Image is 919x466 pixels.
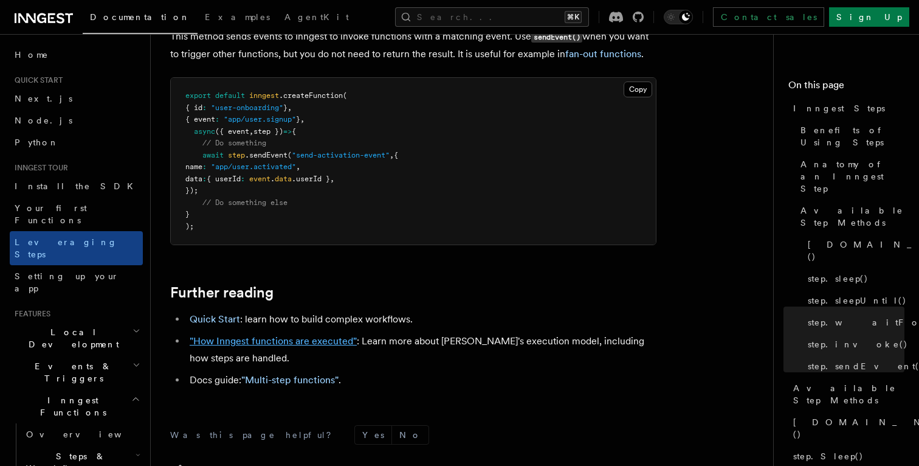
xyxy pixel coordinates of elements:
[215,91,245,100] span: default
[170,429,340,441] p: Was this page helpful?
[202,151,224,159] span: await
[10,355,143,389] button: Events & Triggers
[392,426,429,444] button: No
[241,175,245,183] span: :
[185,115,215,123] span: { event
[228,151,245,159] span: step
[10,44,143,66] a: Home
[15,271,119,293] span: Setting up your app
[803,355,904,377] a: step.sendEvent()
[800,158,904,195] span: Anatomy of an Inngest Step
[241,374,339,386] a: "Multi-step functions"
[800,204,904,229] span: Available Step Methods
[185,210,190,218] span: }
[245,151,287,159] span: .sendEvent
[15,137,59,147] span: Python
[10,131,143,153] a: Python
[249,175,270,183] span: event
[803,234,904,268] a: [DOMAIN_NAME]()
[215,115,219,123] span: :
[170,28,656,63] p: This method sends events to Inngest to invoke functions with a matching event. Use when you want ...
[624,82,652,97] button: Copy
[253,127,283,136] span: step })
[394,151,398,159] span: {
[21,423,143,445] a: Overview
[292,175,330,183] span: .userId }
[10,197,143,231] a: Your first Functions
[249,127,253,136] span: ,
[15,203,87,225] span: Your first Functions
[788,97,904,119] a: Inngest Steps
[190,313,240,325] a: Quick Start
[10,394,131,419] span: Inngest Functions
[10,175,143,197] a: Install the SDK
[275,175,292,183] span: data
[10,360,133,384] span: Events & Triggers
[713,7,824,27] a: Contact sales
[202,139,266,147] span: // Do something
[565,11,582,23] kbd: ⌘K
[185,103,202,112] span: { id
[202,198,287,207] span: // Do something else
[10,265,143,299] a: Setting up your app
[15,94,72,103] span: Next.js
[83,4,198,34] a: Documentation
[808,338,908,350] span: step.invoke()
[10,389,143,423] button: Inngest Functions
[270,175,275,183] span: .
[10,309,50,319] span: Features
[15,49,49,61] span: Home
[10,231,143,265] a: Leveraging Steps
[355,426,391,444] button: Yes
[300,115,305,123] span: ,
[292,151,390,159] span: "send-activation-event"
[26,429,151,439] span: Overview
[395,7,589,27] button: Search...⌘K
[283,127,292,136] span: =>
[808,294,907,307] span: step.sleepUntil()
[803,333,904,355] a: step.invoke()
[277,4,356,33] a: AgentKit
[390,151,394,159] span: ,
[10,110,143,131] a: Node.js
[211,162,296,171] span: "app/user.activated"
[185,186,198,195] span: });
[296,115,300,123] span: }
[788,78,904,97] h4: On this page
[185,175,202,183] span: data
[287,151,292,159] span: (
[194,127,215,136] span: async
[185,162,202,171] span: name
[205,12,270,22] span: Examples
[202,103,207,112] span: :
[15,116,72,125] span: Node.js
[793,450,864,462] span: step.Sleep()
[531,32,582,43] code: sendEvent()
[202,175,207,183] span: :
[796,119,904,153] a: Benefits of Using Steps
[796,153,904,200] a: Anatomy of an Inngest Step
[186,311,656,328] li: : learn how to build complex workflows.
[15,181,140,191] span: Install the SDK
[803,290,904,311] a: step.sleepUntil()
[565,48,641,60] a: fan-out functions
[829,7,909,27] a: Sign Up
[186,333,656,367] li: : Learn more about [PERSON_NAME]'s execution model, including how steps are handled.
[90,12,190,22] span: Documentation
[803,268,904,290] a: step.sleep()
[664,10,693,24] button: Toggle dark mode
[224,115,296,123] span: "app/user.signup"
[330,175,334,183] span: ,
[800,124,904,148] span: Benefits of Using Steps
[215,127,249,136] span: ({ event
[10,163,68,173] span: Inngest tour
[185,91,211,100] span: export
[287,103,292,112] span: ,
[10,321,143,355] button: Local Development
[185,222,194,231] span: );
[296,162,300,171] span: ,
[343,91,347,100] span: (
[793,102,885,114] span: Inngest Steps
[788,411,904,445] a: [DOMAIN_NAME]()
[283,103,287,112] span: }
